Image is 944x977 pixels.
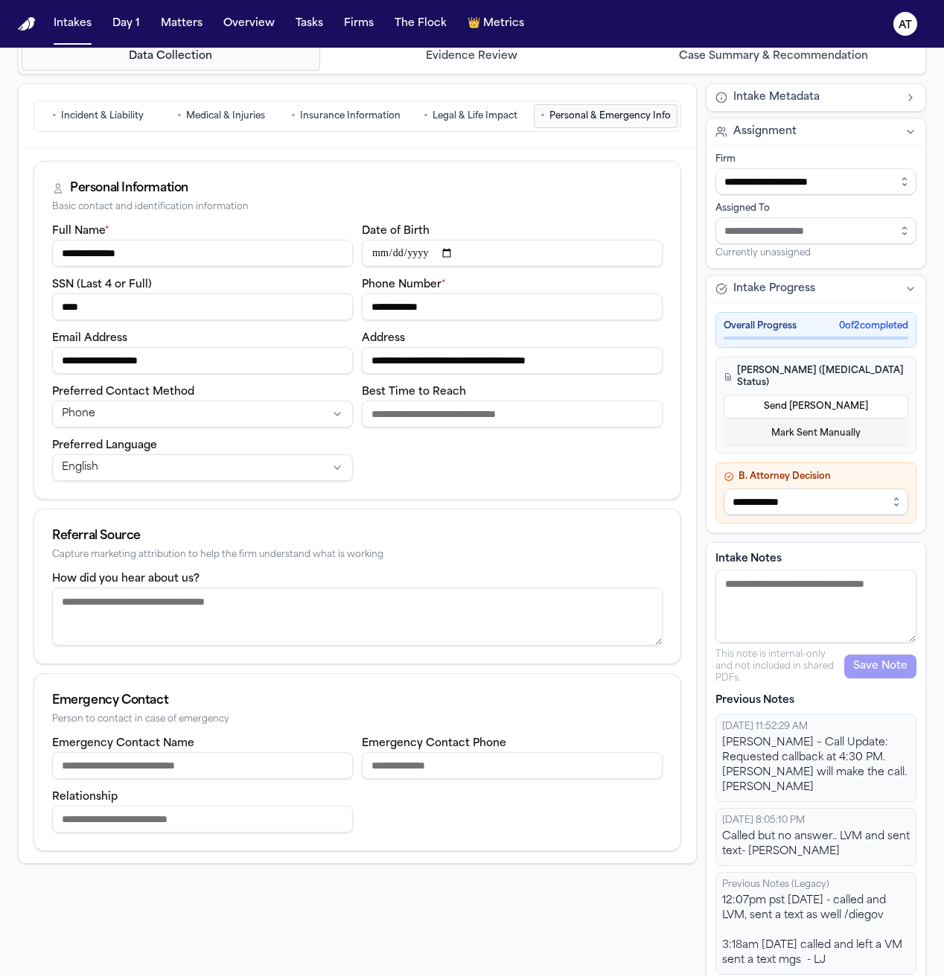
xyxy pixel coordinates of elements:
[362,347,663,374] input: Address
[300,110,401,122] span: Insurance Information
[52,550,663,561] div: Capture marketing attribution to help the firm understand what is working
[733,124,797,139] span: Assignment
[186,110,265,122] span: Medical & Injuries
[338,10,380,37] button: Firms
[161,104,281,128] button: Go to Medical & Injuries
[733,90,820,105] span: Intake Metadata
[724,395,908,419] button: Send [PERSON_NAME]
[52,333,127,344] label: Email Address
[722,815,910,827] div: [DATE] 8:05:10 PM
[715,203,916,214] div: Assigned To
[52,573,200,585] label: How did you hear about us?
[715,168,916,195] input: Select firm
[722,894,910,968] div: 12:07pm pst [DATE] - called and LVM, sent a text as well /diegov 3:18am [DATE] called and left a ...
[715,552,916,567] label: Intake Notes
[389,10,453,37] button: The Flock
[52,527,663,545] div: Referral Source
[52,714,663,725] div: Person to contact in case of emergency
[424,109,428,124] span: •
[707,276,925,302] button: Intake Progress
[52,806,353,833] input: Emergency contact relationship
[362,240,663,267] input: Date of birth
[52,386,194,398] label: Preferred Contact Method
[362,279,446,290] label: Phone Number
[22,42,922,71] nav: Intake steps
[715,649,844,684] p: This note is internal-only and not included in shared PDFs.
[52,347,353,374] input: Email address
[722,736,910,795] div: [PERSON_NAME] – Call Update: Requested callback at 4:30 PM. [PERSON_NAME] will make the call. [PE...
[52,738,194,749] label: Emergency Contact Name
[52,440,157,451] label: Preferred Language
[52,109,57,124] span: •
[715,693,916,708] p: Previous Notes
[534,104,677,128] button: Go to Personal & Emergency Info
[724,471,908,483] h4: B. Attorney Decision
[722,721,910,733] div: [DATE] 11:52:29 AM
[177,109,182,124] span: •
[724,320,797,332] span: Overall Progress
[18,17,36,31] a: Home
[52,240,353,267] input: Full name
[715,217,916,244] input: Assign to staff member
[362,293,663,320] input: Phone number
[106,10,146,37] button: Day 1
[155,10,208,37] button: Matters
[52,202,663,213] div: Basic contact and identification information
[715,570,916,643] textarea: Intake notes
[61,110,144,122] span: Incident & Liability
[284,104,407,128] button: Go to Insurance Information
[52,752,353,779] input: Emergency contact name
[733,281,815,296] span: Intake Progress
[549,110,671,122] span: Personal & Emergency Info
[52,692,663,710] div: Emergency Contact
[18,17,36,31] img: Finch Logo
[715,153,916,165] div: Firm
[362,386,466,398] label: Best Time to Reach
[48,10,98,37] button: Intakes
[362,333,405,344] label: Address
[37,104,158,128] button: Go to Incident & Liability
[291,109,296,124] span: •
[362,752,663,779] input: Emergency contact phone
[715,247,811,259] span: Currently unassigned
[22,42,320,71] button: Go to Data Collection step
[70,179,188,197] div: Personal Information
[707,84,925,111] button: Intake Metadata
[52,279,152,290] label: SSN (Last 4 or Full)
[323,42,622,71] button: Go to Evidence Review step
[52,792,118,803] label: Relationship
[362,738,506,749] label: Emergency Contact Phone
[722,879,910,891] div: Previous Notes (Legacy)
[410,104,531,128] button: Go to Legal & Life Impact
[624,42,922,71] button: Go to Case Summary & Recommendation step
[290,10,329,37] button: Tasks
[217,10,281,37] button: Overview
[433,110,517,122] span: Legal & Life Impact
[362,401,663,427] input: Best time to reach
[724,421,908,445] button: Mark Sent Manually
[724,365,908,389] h4: [PERSON_NAME] ([MEDICAL_DATA] Status)
[52,226,109,237] label: Full Name
[362,226,430,237] label: Date of Birth
[540,109,545,124] span: •
[462,10,530,37] button: crownMetrics
[707,118,925,145] button: Assignment
[839,320,908,332] span: 0 of 2 completed
[722,830,910,859] div: Called but no answer.. LVM and sent text- [PERSON_NAME]
[52,293,353,320] input: SSN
